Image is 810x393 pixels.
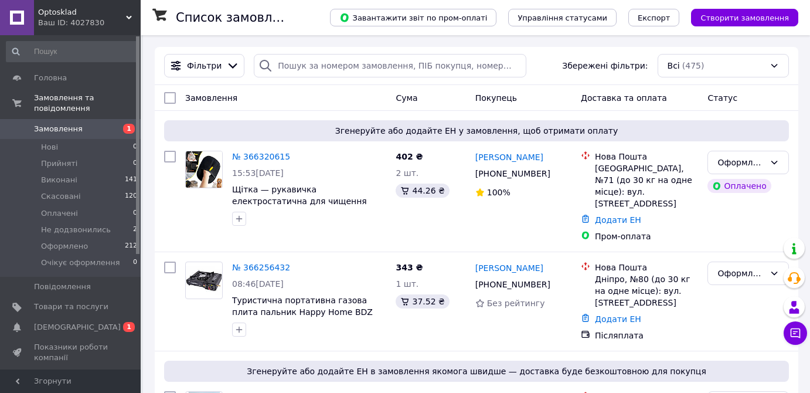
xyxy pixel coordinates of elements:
[41,158,77,169] span: Прийняті
[679,12,798,22] a: Створити замовлення
[41,258,120,268] span: Очікує оформлення
[784,321,807,345] button: Чат з покупцем
[475,93,517,103] span: Покупець
[169,365,784,377] span: Згенеруйте або додайте ЕН в замовлення якомога швидше — доставка буде безкоштовною для покупця
[41,208,78,219] span: Оплачені
[475,262,543,274] a: [PERSON_NAME]
[700,13,789,22] span: Створити замовлення
[41,191,81,202] span: Скасовані
[125,241,137,252] span: 212
[232,152,290,161] a: № 366320615
[487,188,510,197] span: 100%
[232,279,284,289] span: 08:46[DATE]
[396,168,418,178] span: 2 шт.
[133,208,137,219] span: 0
[628,9,680,26] button: Експорт
[185,262,223,299] a: Фото товару
[185,93,237,103] span: Замовлення
[133,258,137,268] span: 0
[123,322,135,332] span: 1
[41,175,77,185] span: Виконані
[34,342,108,363] span: Показники роботи компанії
[34,124,83,134] span: Замовлення
[133,158,137,169] span: 0
[595,314,641,324] a: Додати ЕН
[133,225,137,235] span: 2
[473,165,553,182] div: [PHONE_NUMBER]
[595,273,698,309] div: Дніпро, №80 (до 30 кг на одне місце): вул. [STREET_ADDRESS]
[125,175,137,185] span: 141
[595,162,698,209] div: [GEOGRAPHIC_DATA], №71 (до 30 кг на одне місце): вул. [STREET_ADDRESS]
[41,142,58,153] span: Нові
[475,151,543,163] a: [PERSON_NAME]
[638,13,671,22] span: Експорт
[396,263,423,272] span: 343 ₴
[38,18,141,28] div: Ваш ID: 4027830
[595,151,698,162] div: Нова Пошта
[186,151,222,187] img: Фото товару
[396,152,423,161] span: 402 ₴
[595,215,641,225] a: Додати ЕН
[34,73,67,83] span: Головна
[232,296,373,328] a: Туристична портативна газова плита пальник Happy Home BDZ 155-A
[518,13,607,22] span: Управління статусами
[6,41,138,62] input: Пошук
[707,93,737,103] span: Статус
[34,301,108,312] span: Товари та послуги
[123,124,135,134] span: 1
[185,151,223,188] a: Фото товару
[38,7,126,18] span: Optosklad
[41,225,111,235] span: Не додзвонились
[691,9,798,26] button: Створити замовлення
[232,185,384,229] a: Щітка — рукавичка електростатична для чищення одягу там меблів від шерсті хатніх тварин
[339,12,487,23] span: Завантажити звіт по пром-оплаті
[508,9,617,26] button: Управління статусами
[487,299,545,308] span: Без рейтингу
[232,263,290,272] a: № 366256432
[396,279,418,289] span: 1 шт.
[187,60,222,72] span: Фільтри
[125,191,137,202] span: 120
[581,93,667,103] span: Доставка та оплата
[595,231,698,242] div: Пром-оплата
[682,61,705,70] span: (475)
[595,330,698,341] div: Післяплата
[34,282,91,292] span: Повідомлення
[668,60,680,72] span: Всі
[34,322,121,333] span: [DEMOGRAPHIC_DATA]
[186,266,222,295] img: Фото товару
[717,267,765,280] div: Оформлено
[595,262,698,273] div: Нова Пошта
[707,179,771,193] div: Оплачено
[41,241,88,252] span: Оформлено
[396,93,417,103] span: Cума
[330,9,496,26] button: Завантажити звіт по пром-оплаті
[254,54,526,77] input: Пошук за номером замовлення, ПІБ покупця, номером телефону, Email, номером накладної
[396,184,449,198] div: 44.26 ₴
[717,156,765,169] div: Оформлено
[176,11,295,25] h1: Список замовлень
[169,125,784,137] span: Згенеруйте або додайте ЕН у замовлення, щоб отримати оплату
[133,142,137,153] span: 0
[396,294,449,309] div: 37.52 ₴
[473,276,553,293] div: [PHONE_NUMBER]
[34,93,141,114] span: Замовлення та повідомлення
[232,168,284,178] span: 15:53[DATE]
[562,60,648,72] span: Збережені фільтри:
